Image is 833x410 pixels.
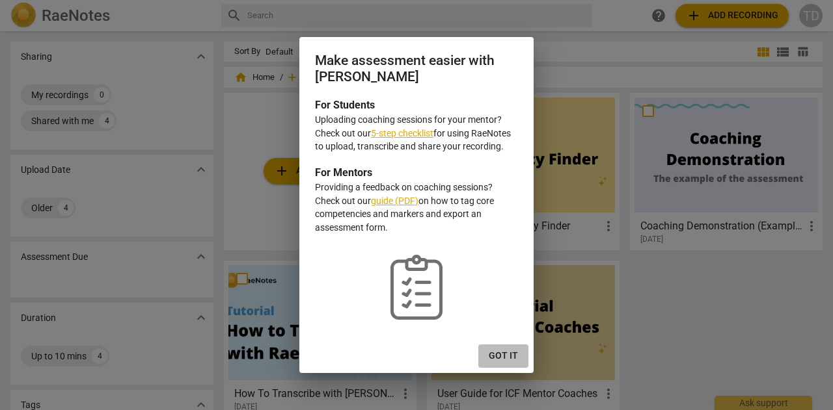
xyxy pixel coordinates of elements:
p: Providing a feedback on coaching sessions? Check out our on how to tag core competencies and mark... [315,181,518,234]
p: Uploading coaching sessions for your mentor? Check out our for using RaeNotes to upload, transcri... [315,113,518,153]
button: Got it [478,344,528,368]
b: For Students [315,99,375,111]
a: guide (PDF) [371,196,418,206]
h2: Make assessment easier with [PERSON_NAME] [315,53,518,84]
b: For Mentors [315,166,372,179]
span: Got it [489,350,518,363]
a: 5-step checklist [371,128,433,138]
